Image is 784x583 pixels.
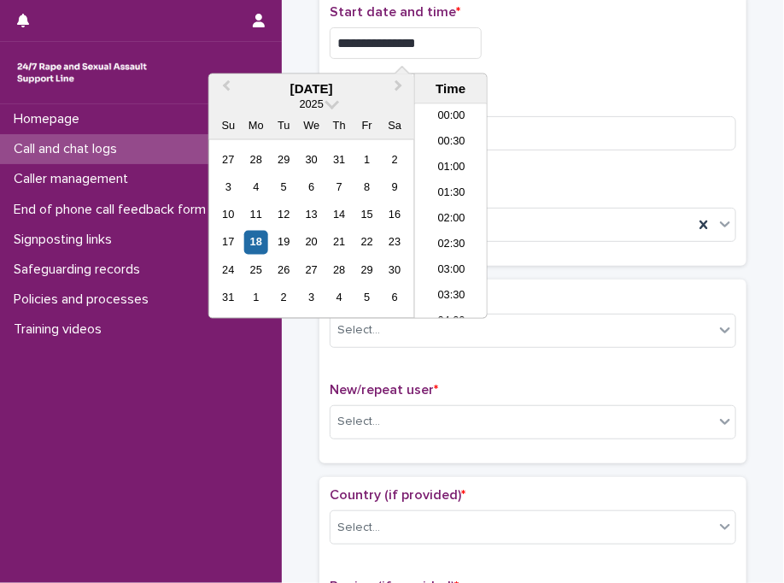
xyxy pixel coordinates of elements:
[415,207,488,233] li: 02:00
[415,233,488,258] li: 02:30
[244,259,267,282] div: Choose Monday, August 25th, 2025
[7,321,115,338] p: Training videos
[415,156,488,181] li: 01:00
[328,203,351,227] div: Choose Thursday, August 14th, 2025
[244,231,267,254] div: Choose Monday, August 18th, 2025
[355,259,378,282] div: Choose Friday, August 29th, 2025
[383,286,407,309] div: Choose Saturday, September 6th, 2025
[300,97,324,110] span: 2025
[300,148,323,171] div: Choose Wednesday, July 30th, 2025
[272,175,295,198] div: Choose Tuesday, August 5th, 2025
[7,291,162,308] p: Policies and processes
[330,383,438,397] span: New/repeat user
[383,148,407,171] div: Choose Saturday, August 2nd, 2025
[383,259,407,282] div: Choose Saturday, August 30th, 2025
[355,114,378,137] div: Fr
[7,202,219,218] p: End of phone call feedback form
[415,181,488,207] li: 01:30
[217,231,240,254] div: Choose Sunday, August 17th, 2025
[217,148,240,171] div: Choose Sunday, July 27th, 2025
[272,286,295,309] div: Choose Tuesday, September 2nd, 2025
[337,413,380,431] div: Select...
[415,284,488,309] li: 03:30
[272,148,295,171] div: Choose Tuesday, July 29th, 2025
[7,232,126,248] p: Signposting links
[7,111,93,127] p: Homepage
[244,286,267,309] div: Choose Monday, September 1st, 2025
[244,175,267,198] div: Choose Monday, August 4th, 2025
[217,175,240,198] div: Choose Sunday, August 3rd, 2025
[300,231,323,254] div: Choose Wednesday, August 20th, 2025
[244,148,267,171] div: Choose Monday, July 28th, 2025
[300,286,323,309] div: Choose Wednesday, September 3rd, 2025
[328,175,351,198] div: Choose Thursday, August 7th, 2025
[355,203,378,227] div: Choose Friday, August 15th, 2025
[217,286,240,309] div: Choose Sunday, August 31st, 2025
[330,5,460,19] span: Start date and time
[7,171,142,187] p: Caller management
[328,259,351,282] div: Choose Thursday, August 28th, 2025
[272,114,295,137] div: Tu
[272,203,295,227] div: Choose Tuesday, August 12th, 2025
[7,262,154,278] p: Safeguarding records
[383,231,407,254] div: Choose Saturday, August 23rd, 2025
[272,259,295,282] div: Choose Tuesday, August 26th, 2025
[300,259,323,282] div: Choose Wednesday, August 27th, 2025
[244,203,267,227] div: Choose Monday, August 11th, 2025
[415,104,488,130] li: 00:00
[300,175,323,198] div: Choose Wednesday, August 6th, 2025
[217,114,240,137] div: Su
[355,148,378,171] div: Choose Friday, August 1st, 2025
[7,141,131,157] p: Call and chat logs
[383,203,407,227] div: Choose Saturday, August 16th, 2025
[217,203,240,227] div: Choose Sunday, August 10th, 2025
[217,259,240,282] div: Choose Sunday, August 24th, 2025
[415,130,488,156] li: 00:30
[337,519,380,537] div: Select...
[14,56,150,90] img: rhQMoQhaT3yELyF149Cw
[328,231,351,254] div: Choose Thursday, August 21st, 2025
[300,203,323,227] div: Choose Wednesday, August 13th, 2025
[383,114,407,137] div: Sa
[300,114,323,137] div: We
[328,286,351,309] div: Choose Thursday, September 4th, 2025
[244,114,267,137] div: Mo
[415,309,488,335] li: 04:00
[415,258,488,284] li: 03:00
[209,81,414,97] div: [DATE]
[328,148,351,171] div: Choose Thursday, July 31st, 2025
[355,286,378,309] div: Choose Friday, September 5th, 2025
[330,488,465,502] span: Country (if provided)
[337,321,380,339] div: Select...
[387,76,414,103] button: Next Month
[355,231,378,254] div: Choose Friday, August 22nd, 2025
[328,114,351,137] div: Th
[272,231,295,254] div: Choose Tuesday, August 19th, 2025
[355,175,378,198] div: Choose Friday, August 8th, 2025
[383,175,407,198] div: Choose Saturday, August 9th, 2025
[211,76,238,103] button: Previous Month
[419,81,483,97] div: Time
[214,145,408,312] div: month 2025-08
